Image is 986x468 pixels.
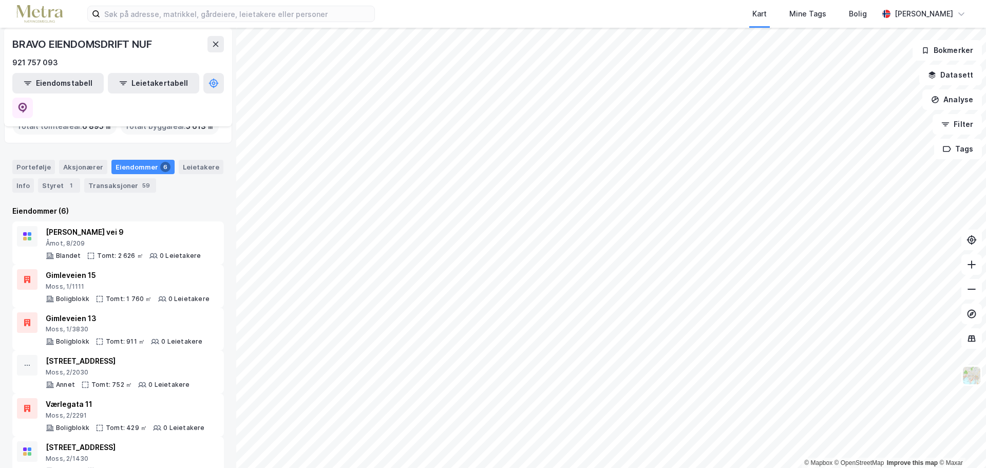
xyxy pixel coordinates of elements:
[160,252,201,260] div: 0 Leietakere
[179,160,223,174] div: Leietakere
[106,295,152,303] div: Tomt: 1 760 ㎡
[46,441,196,454] div: [STREET_ADDRESS]
[752,8,767,20] div: Kart
[56,252,81,260] div: Blandet
[12,73,104,93] button: Eiendomstabell
[56,381,75,389] div: Annet
[789,8,826,20] div: Mine Tags
[160,162,170,172] div: 6
[46,283,210,291] div: Moss, 1/1111
[922,89,982,110] button: Analyse
[66,180,76,191] div: 1
[895,8,953,20] div: [PERSON_NAME]
[56,338,89,346] div: Boligblokk
[97,252,143,260] div: Tomt: 2 626 ㎡
[16,5,63,23] img: metra-logo.256734c3b2bbffee19d4.png
[919,65,982,85] button: Datasett
[106,338,145,346] div: Tomt: 911 ㎡
[935,419,986,468] iframe: Chat Widget
[91,381,132,389] div: Tomt: 752 ㎡
[933,114,982,135] button: Filter
[12,57,58,69] div: 921 757 093
[849,8,867,20] div: Bolig
[835,459,884,466] a: OpenStreetMap
[140,180,152,191] div: 59
[12,36,154,52] div: BRAVO EIENDOMSDRIFT NUF
[106,424,147,432] div: Tomt: 429 ㎡
[111,160,175,174] div: Eiendommer
[12,205,224,217] div: Eiendommer (6)
[56,295,89,303] div: Boligblokk
[913,40,982,61] button: Bokmerker
[12,160,55,174] div: Portefølje
[46,355,190,367] div: [STREET_ADDRESS]
[168,295,210,303] div: 0 Leietakere
[962,366,981,385] img: Z
[46,239,201,248] div: Åmot, 8/209
[46,368,190,377] div: Moss, 2/2030
[887,459,938,466] a: Improve this map
[38,178,80,193] div: Styret
[46,325,203,333] div: Moss, 1/3830
[84,178,156,193] div: Transaksjoner
[56,424,89,432] div: Boligblokk
[12,178,34,193] div: Info
[148,381,189,389] div: 0 Leietakere
[108,73,199,93] button: Leietakertabell
[804,459,832,466] a: Mapbox
[100,6,374,22] input: Søk på adresse, matrikkel, gårdeiere, leietakere eller personer
[161,338,202,346] div: 0 Leietakere
[59,160,107,174] div: Aksjonærer
[163,424,204,432] div: 0 Leietakere
[46,226,201,238] div: [PERSON_NAME] vei 9
[46,398,205,410] div: Værlegata 11
[46,312,203,325] div: Gimleveien 13
[46,411,205,420] div: Moss, 2/2291
[934,139,982,159] button: Tags
[935,419,986,468] div: Kontrollprogram for chat
[46,269,210,282] div: Gimleveien 15
[46,455,196,463] div: Moss, 2/1430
